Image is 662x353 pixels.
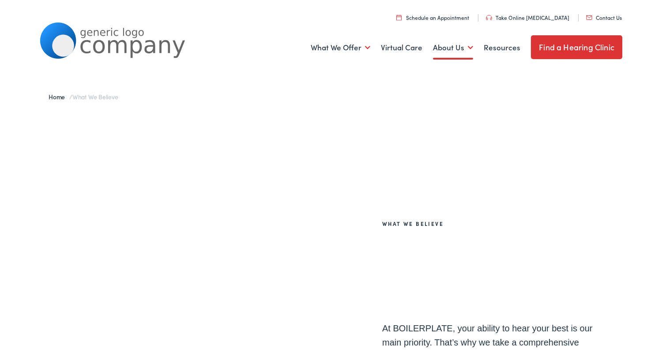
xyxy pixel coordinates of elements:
a: Contact Us [586,14,622,21]
img: utility icon [486,15,492,20]
a: Virtual Care [381,31,422,64]
a: Find a Hearing Clinic [531,35,622,59]
img: utility icon [586,15,592,20]
a: What We Offer [311,31,370,64]
a: About Us [433,31,473,64]
img: utility icon [396,15,402,20]
a: Schedule an Appointment [396,14,469,21]
a: Take Online [MEDICAL_DATA] [486,14,569,21]
a: Resources [484,31,520,64]
h2: What We Believe [382,221,594,227]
